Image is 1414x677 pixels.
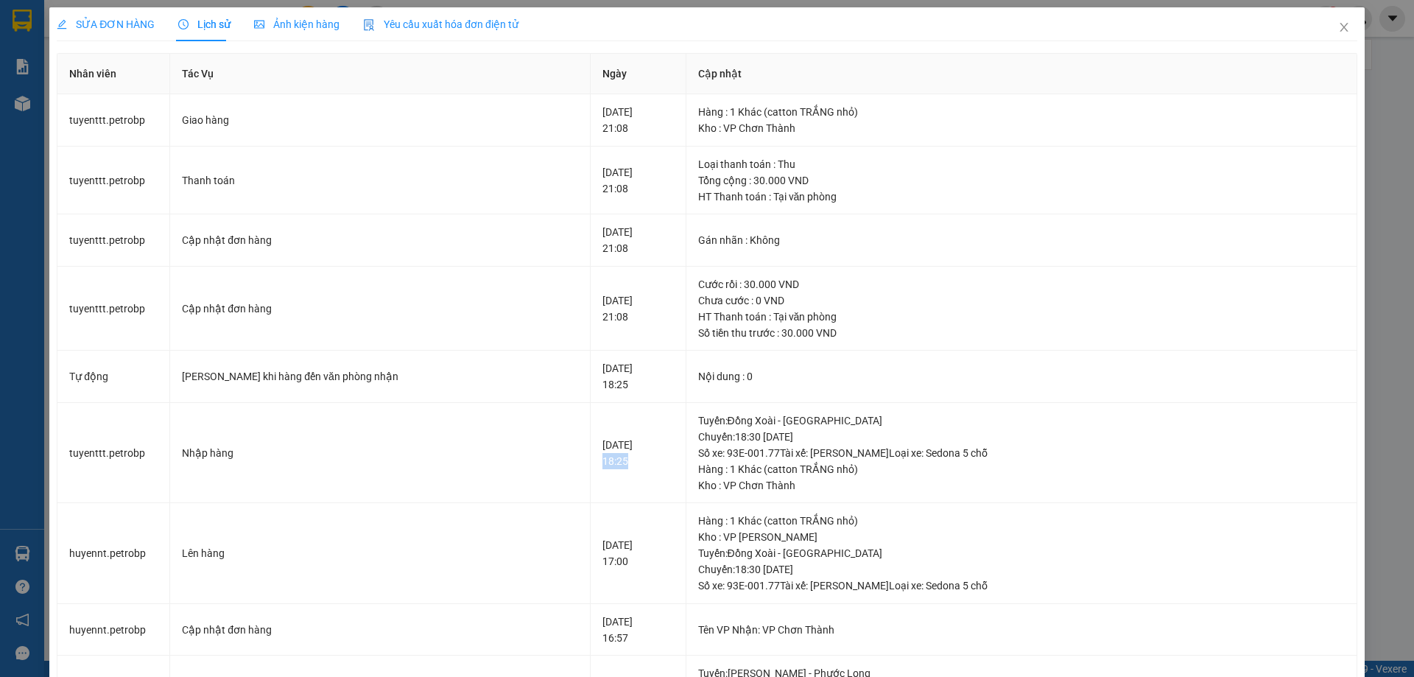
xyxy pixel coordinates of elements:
div: Kho : VP Chơn Thành [698,120,1345,136]
td: huyennt.petrobp [57,503,170,604]
span: edit [57,19,67,29]
div: Lên hàng [182,545,578,561]
div: [DATE] 21:08 [602,224,673,256]
div: [DATE] 16:57 [602,614,673,646]
img: icon [363,19,375,31]
div: Nội dung : 0 [698,368,1345,385]
div: Loại thanh toán : Thu [698,156,1345,172]
th: Ngày [591,54,686,94]
div: Hàng : 1 Khác (catton TRẮNG nhỏ) [698,513,1345,529]
div: HT Thanh toán : Tại văn phòng [698,189,1345,205]
div: [DATE] 17:00 [602,537,673,569]
div: Chưa cước : 0 VND [698,292,1345,309]
div: Giao hàng [182,112,578,128]
div: Kho : VP Chơn Thành [698,477,1345,494]
span: SỬA ĐƠN HÀNG [57,18,155,30]
button: Close [1323,7,1365,49]
div: Tuyến : Đồng Xoài - [GEOGRAPHIC_DATA] Chuyến: 18:30 [DATE] Số xe: 93E-001.77 Tài xế: [PERSON_NAME... [698,545,1345,594]
span: close [1338,21,1350,33]
th: Tác Vụ [170,54,591,94]
div: Nhập hàng [182,445,578,461]
div: HT Thanh toán : Tại văn phòng [698,309,1345,325]
td: tuyenttt.petrobp [57,147,170,215]
div: Số tiền thu trước : 30.000 VND [698,325,1345,341]
td: tuyenttt.petrobp [57,403,170,504]
div: [DATE] 18:25 [602,360,673,393]
th: Cập nhật [686,54,1357,94]
div: [DATE] 18:25 [602,437,673,469]
td: tuyenttt.petrobp [57,214,170,267]
div: Hàng : 1 Khác (catton TRẮNG nhỏ) [698,461,1345,477]
span: Lịch sử [178,18,231,30]
div: Cập nhật đơn hàng [182,232,578,248]
th: Nhân viên [57,54,170,94]
div: Kho : VP [PERSON_NAME] [698,529,1345,545]
div: [PERSON_NAME] khi hàng đến văn phòng nhận [182,368,578,385]
div: Hàng : 1 Khác (catton TRẮNG nhỏ) [698,104,1345,120]
div: Cập nhật đơn hàng [182,622,578,638]
td: tuyenttt.petrobp [57,267,170,351]
div: Cập nhật đơn hàng [182,301,578,317]
span: Yêu cầu xuất hóa đơn điện tử [363,18,518,30]
div: [DATE] 21:08 [602,164,673,197]
div: Tên VP Nhận: VP Chơn Thành [698,622,1345,638]
div: [DATE] 21:08 [602,104,673,136]
td: tuyenttt.petrobp [57,94,170,147]
div: Tổng cộng : 30.000 VND [698,172,1345,189]
td: Tự động [57,351,170,403]
span: picture [254,19,264,29]
td: huyennt.petrobp [57,604,170,656]
div: Thanh toán [182,172,578,189]
div: Gán nhãn : Không [698,232,1345,248]
div: Cước rồi : 30.000 VND [698,276,1345,292]
div: [DATE] 21:08 [602,292,673,325]
div: Tuyến : Đồng Xoài - [GEOGRAPHIC_DATA] Chuyến: 18:30 [DATE] Số xe: 93E-001.77 Tài xế: [PERSON_NAME... [698,413,1345,461]
span: Ảnh kiện hàng [254,18,340,30]
span: clock-circle [178,19,189,29]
